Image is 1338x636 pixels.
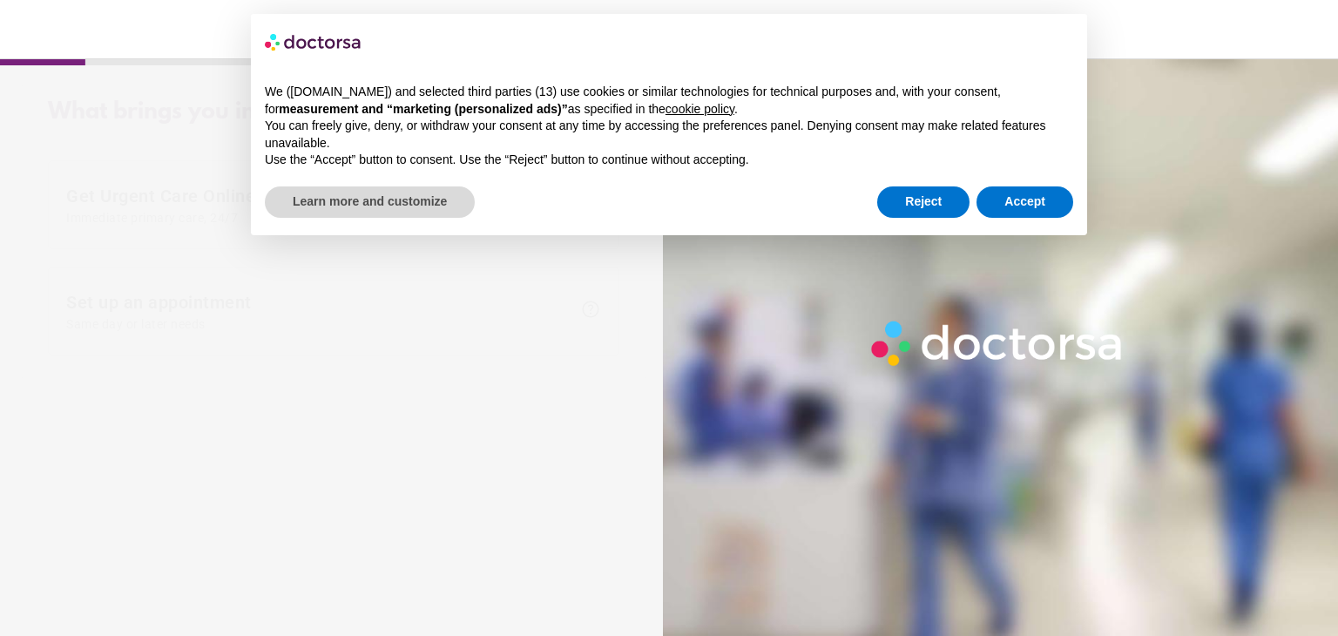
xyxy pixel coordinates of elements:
button: Learn more and customize [265,186,475,218]
strong: measurement and “marketing (personalized ads)” [279,102,567,116]
div: What brings you in? [48,99,619,125]
img: Logo-Doctorsa-trans-White-partial-flat.png [864,314,1132,373]
span: Set up an appointment [66,292,571,331]
p: You can freely give, deny, or withdraw your consent at any time by accessing the preferences pane... [265,118,1073,152]
span: Get Urgent Care Online [66,186,571,225]
span: help [580,299,601,320]
p: We ([DOMAIN_NAME]) and selected third parties (13) use cookies or similar technologies for techni... [265,84,1073,118]
p: Use the “Accept” button to consent. Use the “Reject” button to continue without accepting. [265,152,1073,169]
button: Reject [877,186,970,218]
span: Same day or later needs [66,317,571,331]
span: Immediate primary care, 24/7 [66,211,571,225]
button: Accept [976,186,1073,218]
a: cookie policy [666,102,734,116]
img: logo [265,28,362,56]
